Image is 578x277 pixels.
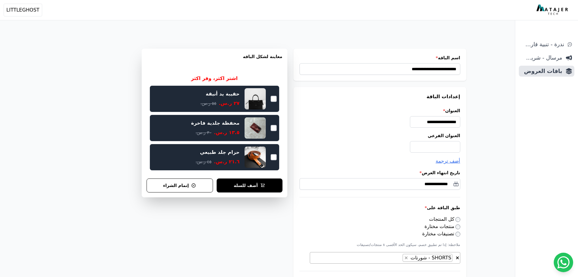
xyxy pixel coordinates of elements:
[299,93,460,100] h3: إعدادات الباقة
[219,100,240,107] span: ٢٧ ر.س.
[196,159,211,165] span: ٤٥ ر.س.
[299,55,460,61] label: اسم الباقة
[245,147,266,168] img: حزام جلد طبيعي
[200,149,240,156] div: حزام جلد طبيعي
[436,158,460,165] button: أضف ترجمة
[299,170,460,176] label: تاريخ انتهاء العرض
[214,158,239,165] span: ٢١.٦ ر.س.
[455,232,460,237] input: تصنيفات مختارة
[217,178,282,192] button: أضف للسلة
[409,255,452,261] span: SHORTS - شورتات
[429,216,460,222] label: كل المنتجات
[436,158,460,164] span: أضف ترجمة
[299,108,460,114] label: العنوان
[455,255,459,261] span: ×
[214,129,239,136] span: ١٣.٥ ر.س.
[191,75,238,82] h2: اشتر اكثر، وفر اكثر
[299,242,460,247] p: ملاحظة: إذا تم تطبيق خصم، سيكون الحد الأقصى ٨ منتجات/تصنيفات
[521,67,562,75] span: باقات العروض
[403,254,452,262] li: SHORTS - شورتات
[201,100,216,107] span: ٥٥ ر.س.
[191,120,240,126] div: محفظة جلدية فاخرة
[521,40,564,49] span: ندرة - تنبية قارب علي النفاذ
[536,5,570,16] img: MatajerTech Logo
[245,117,266,139] img: محفظة جلدية فاخرة
[397,254,401,262] textarea: Search
[147,54,282,67] h3: معاينة لشكل الباقه
[299,205,460,211] label: طبق الباقة على
[455,254,460,260] button: Remove all items
[206,91,239,97] div: حقيبة يد أنيقة
[147,178,213,192] button: إتمام الشراء
[245,88,266,109] img: حقيبة يد أنيقة
[4,4,42,16] button: LITTLEGHOST
[6,6,39,14] span: LITTLEGHOST
[422,231,460,237] label: تصنيفات مختارة
[424,223,460,229] label: منتجات مختارة
[455,224,460,229] input: منتجات مختارة
[196,130,211,136] span: ٣٠ ر.س.
[403,254,409,261] button: Remove item
[521,54,562,62] span: مرسال - شريط دعاية
[404,255,408,261] span: ×
[455,217,460,222] input: كل المنتجات
[299,133,460,139] label: العنوان الفرعي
